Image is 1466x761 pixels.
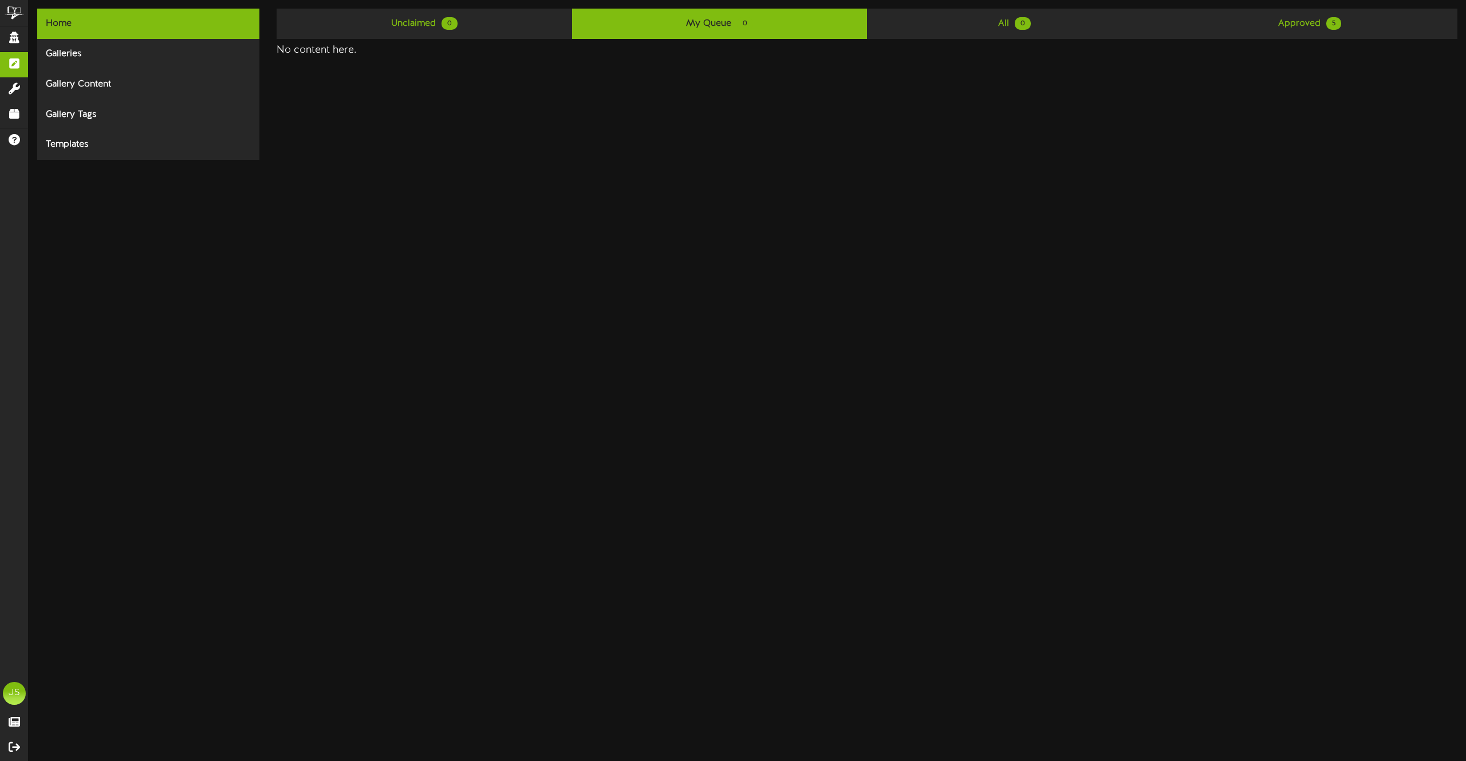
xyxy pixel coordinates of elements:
[442,17,458,30] span: 0
[3,682,26,705] div: JS
[277,9,572,39] a: Unclaimed
[37,100,259,130] div: Gallery Tags
[1015,17,1031,30] span: 0
[867,9,1162,39] a: All
[37,130,259,160] div: Templates
[37,9,259,39] div: Home
[37,39,259,69] div: Galleries
[277,45,1457,56] h4: No content here.
[1162,9,1457,39] a: Approved
[1326,17,1341,30] span: 5
[37,69,259,100] div: Gallery Content
[572,9,867,39] a: My Queue
[737,17,753,30] span: 0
